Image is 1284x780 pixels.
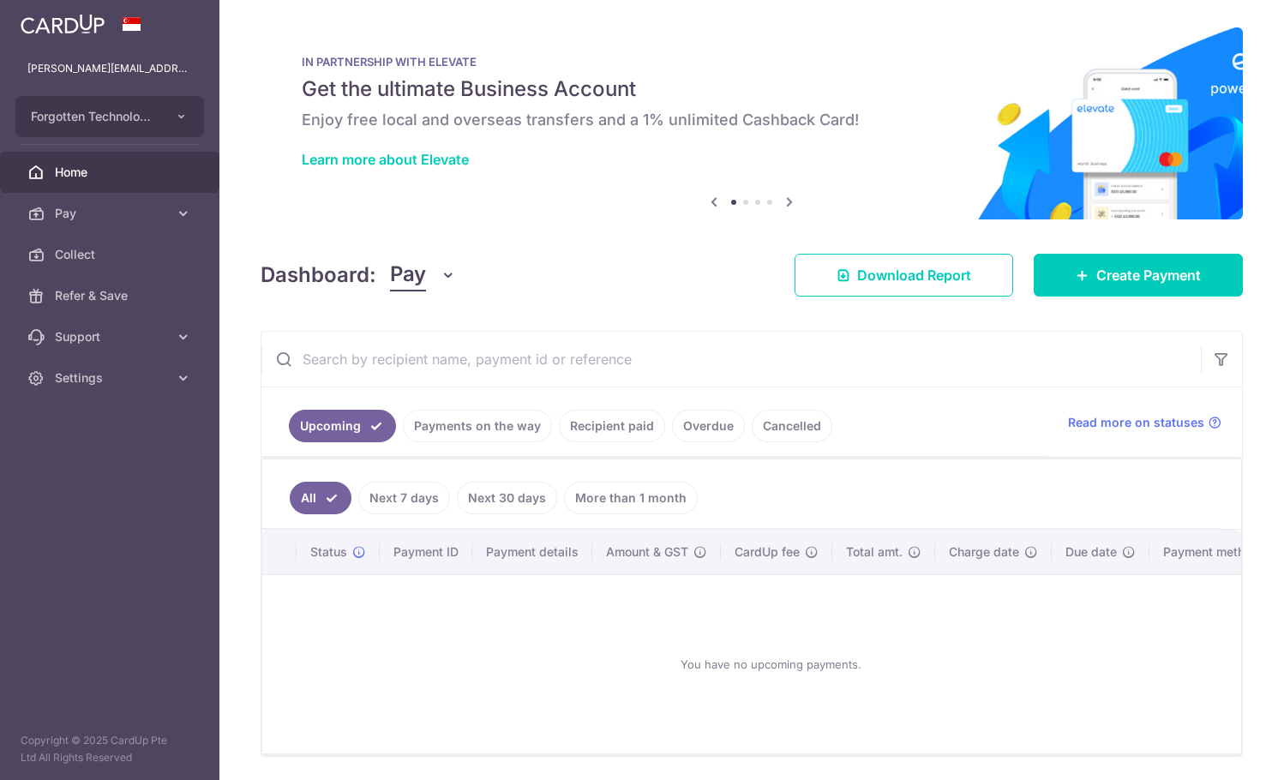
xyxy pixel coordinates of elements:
span: Pay [390,259,426,291]
span: Home [55,164,168,181]
th: Payment details [472,530,592,574]
a: All [290,482,351,514]
th: Payment method [1149,530,1280,574]
img: CardUp [21,14,105,34]
span: CardUp fee [735,543,800,561]
a: Overdue [672,410,745,442]
span: Amount & GST [606,543,688,561]
span: Charge date [949,543,1019,561]
h4: Dashboard: [261,260,376,291]
span: Forgotten Technologies Pte Ltd [31,108,158,125]
span: Due date [1065,543,1117,561]
button: Forgotten Technologies Pte Ltd [15,96,204,137]
h6: Enjoy free local and overseas transfers and a 1% unlimited Cashback Card! [302,110,1202,130]
p: IN PARTNERSHIP WITH ELEVATE [302,55,1202,69]
a: Recipient paid [559,410,665,442]
a: Read more on statuses [1068,414,1221,431]
a: Upcoming [289,410,396,442]
a: Next 30 days [457,482,557,514]
span: Read more on statuses [1068,414,1204,431]
a: Cancelled [752,410,832,442]
button: Pay [390,259,456,291]
span: Settings [55,369,168,387]
span: Total amt. [846,543,903,561]
a: Download Report [795,254,1013,297]
span: Create Payment [1096,265,1201,285]
h5: Get the ultimate Business Account [302,75,1202,103]
th: Payment ID [380,530,472,574]
input: Search by recipient name, payment id or reference [261,332,1201,387]
span: Status [310,543,347,561]
span: Download Report [857,265,971,285]
span: Refer & Save [55,287,168,304]
p: [PERSON_NAME][EMAIL_ADDRESS][DOMAIN_NAME] [27,60,192,77]
span: Support [55,328,168,345]
a: More than 1 month [564,482,698,514]
span: Pay [55,205,168,222]
a: Next 7 days [358,482,450,514]
a: Payments on the way [403,410,552,442]
a: Create Payment [1034,254,1243,297]
div: You have no upcoming payments. [283,589,1259,740]
img: Renovation banner [261,27,1243,219]
a: Learn more about Elevate [302,151,469,168]
span: Collect [55,246,168,263]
